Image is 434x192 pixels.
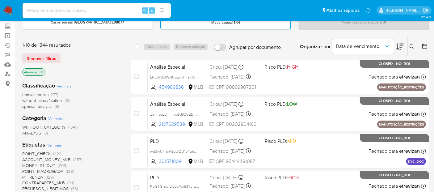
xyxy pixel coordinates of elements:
a: Sair [423,7,429,14]
input: Pesquise usuários ou casos... [23,6,171,15]
p: erico.trevizan@mercadopago.com.br [386,7,421,13]
button: search-icon [156,6,168,15]
span: s [151,7,153,13]
a: Notificações [366,8,371,13]
span: Atalhos rápidos [327,7,360,14]
span: 3.154.0 [421,15,431,19]
span: Alt [143,7,148,13]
